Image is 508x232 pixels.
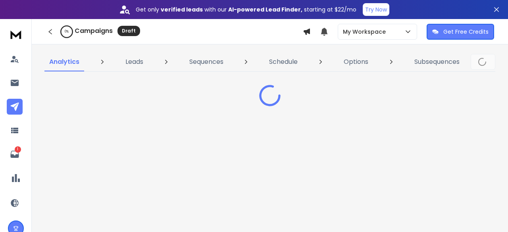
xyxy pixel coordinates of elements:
[228,6,302,13] strong: AI-powered Lead Finder,
[125,57,143,67] p: Leads
[365,6,387,13] p: Try Now
[161,6,203,13] strong: verified leads
[264,52,302,71] a: Schedule
[269,57,298,67] p: Schedule
[121,52,148,71] a: Leads
[117,26,140,36] div: Draft
[15,146,21,153] p: 1
[185,52,228,71] a: Sequences
[427,24,494,40] button: Get Free Credits
[343,28,389,36] p: My Workspace
[65,29,69,34] p: 0 %
[136,6,356,13] p: Get only with our starting at $22/mo
[443,28,489,36] p: Get Free Credits
[44,52,84,71] a: Analytics
[75,26,113,36] h1: Campaigns
[363,3,389,16] button: Try Now
[344,57,368,67] p: Options
[414,57,460,67] p: Subsequences
[8,27,24,42] img: logo
[339,52,373,71] a: Options
[7,146,23,162] a: 1
[189,57,223,67] p: Sequences
[410,52,464,71] a: Subsequences
[49,57,79,67] p: Analytics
